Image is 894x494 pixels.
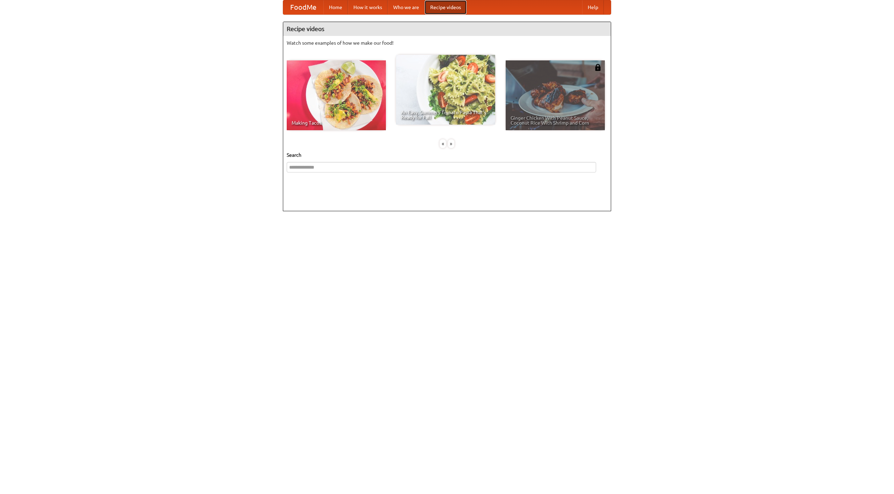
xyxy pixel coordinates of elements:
a: Home [323,0,348,14]
div: » [448,139,454,148]
a: Who we are [388,0,425,14]
a: FoodMe [283,0,323,14]
div: « [440,139,446,148]
span: An Easy, Summery Tomato Pasta That's Ready for Fall [401,110,490,120]
h5: Search [287,152,607,158]
a: An Easy, Summery Tomato Pasta That's Ready for Fall [396,55,495,125]
h4: Recipe videos [283,22,611,36]
a: Help [582,0,604,14]
img: 483408.png [594,64,601,71]
a: How it works [348,0,388,14]
span: Making Tacos [292,120,381,125]
a: Recipe videos [425,0,467,14]
p: Watch some examples of how we make our food! [287,39,607,46]
a: Making Tacos [287,60,386,130]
